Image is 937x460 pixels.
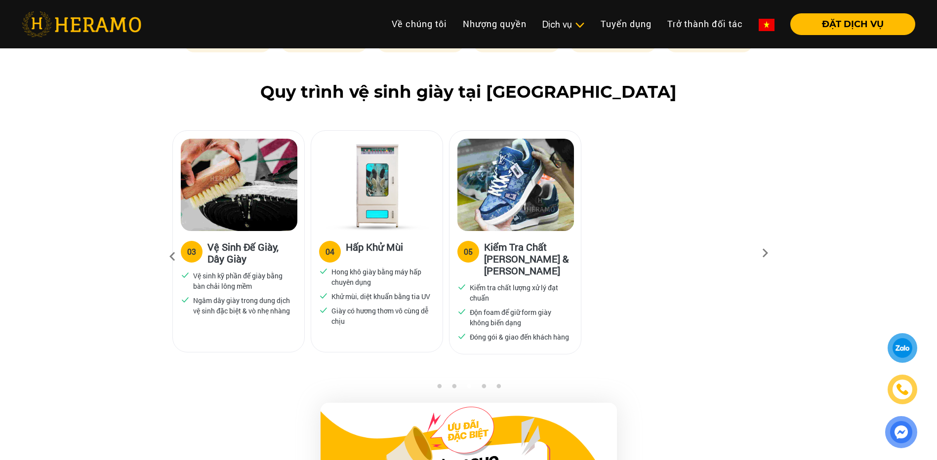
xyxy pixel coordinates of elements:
[782,20,915,29] a: ĐẶT DỊCH VỤ
[331,306,431,326] p: Giày có hương thơm vô cùng dễ chịu
[187,246,196,258] div: 03
[384,13,455,35] a: Về chúng tôi
[659,13,751,35] a: Trở thành đối tác
[455,13,534,35] a: Nhượng quyền
[331,291,430,302] p: Khử mùi, diệt khuẩn bằng tia UV
[470,282,570,303] p: Kiểm tra chất lượng xử lý đạt chuẩn
[790,13,915,35] button: ĐẶT DỊCH VỤ
[326,246,334,258] div: 04
[449,383,459,393] button: 2
[457,139,574,231] img: Heramo quy trinh ve sinh kiem tra chat luong dong goi
[470,307,570,328] p: Độn foam để giữ form giày không biến dạng
[457,282,466,291] img: checked.svg
[319,139,436,231] img: Heramo quy trinh ve sinh hap khu mui giay bang may hap uv
[207,241,296,265] h3: Vệ Sinh Đế Giày, Dây Giày
[319,267,328,275] img: checked.svg
[457,307,466,316] img: checked.svg
[193,270,293,291] p: Vệ sinh kỹ phần đế giày bằng bàn chải lông mềm
[22,82,915,102] h2: Quy trình vệ sinh giày tại [GEOGRAPHIC_DATA]
[889,376,916,403] a: phone-icon
[319,306,328,314] img: checked.svg
[542,18,585,31] div: Dịch vụ
[181,270,190,279] img: checked.svg
[759,19,774,31] img: vn-flag.png
[22,11,141,37] img: heramo-logo.png
[319,291,328,300] img: checked.svg
[470,332,569,342] p: Đóng gói & giao đến khách hàng
[574,20,585,30] img: subToggleIcon
[484,241,573,276] h3: Kiểm Tra Chất [PERSON_NAME] & [PERSON_NAME]
[181,295,190,304] img: checked.svg
[181,139,297,231] img: Heramo quy trinh ve sinh de giay day giay
[457,332,466,341] img: checked.svg
[434,383,444,393] button: 1
[331,267,431,287] p: Hong khô giày bằng máy hấp chuyên dụng
[193,295,293,316] p: Ngâm dây giày trong dung dịch vệ sinh đặc biệt & vò nhẹ nhàng
[479,383,489,393] button: 4
[493,383,503,393] button: 5
[464,383,474,393] button: 3
[897,384,908,395] img: phone-icon
[593,13,659,35] a: Tuyển dụng
[346,241,403,261] h3: Hấp Khử Mùi
[464,246,473,258] div: 05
